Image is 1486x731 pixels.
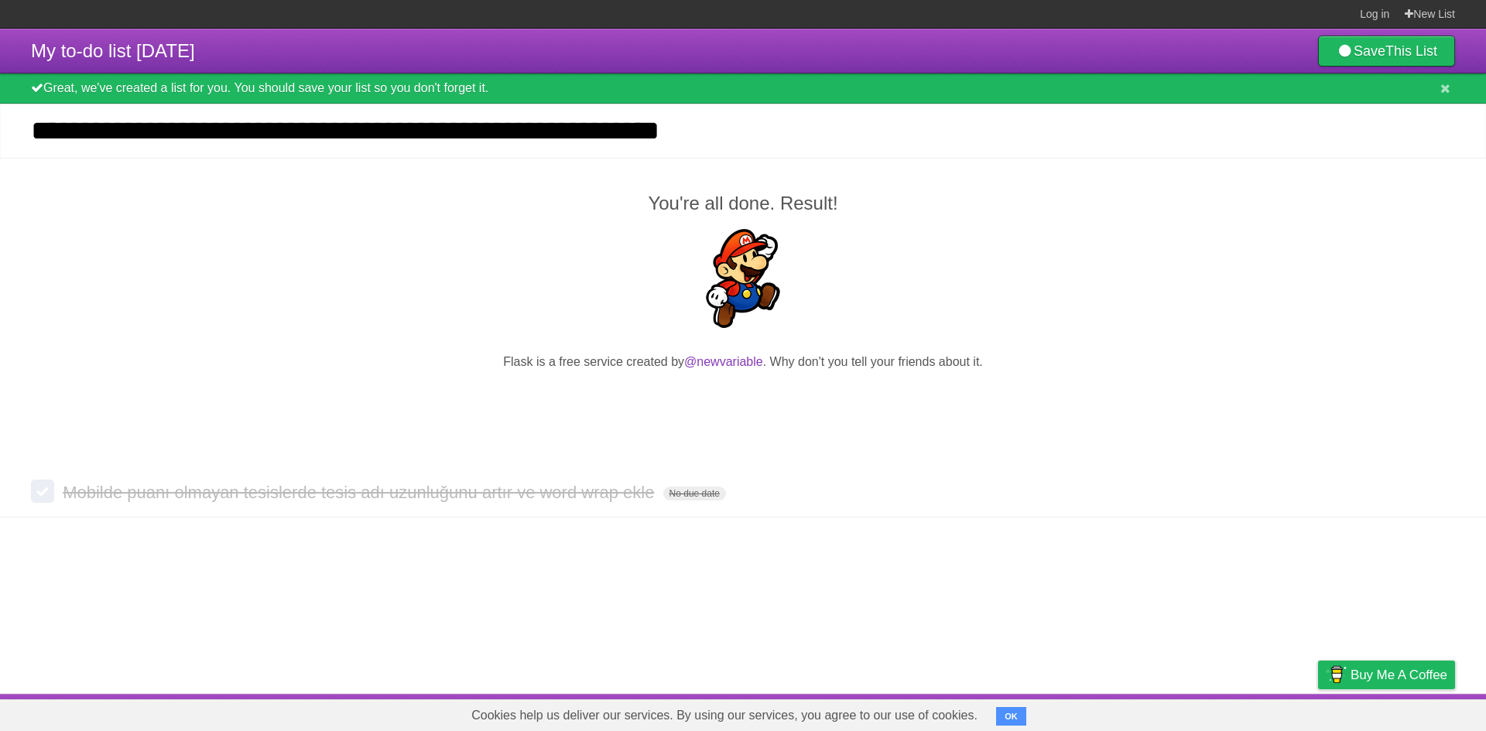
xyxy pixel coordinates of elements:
a: Terms [1245,698,1279,727]
span: Cookies help us deliver our services. By using our services, you agree to our use of cookies. [456,700,993,731]
span: Mobilde puanı olmayan tesislerde tesis adı uzunluğunu artır ve word wrap ekle [63,483,658,502]
a: Buy me a coffee [1318,661,1455,689]
p: Flask is a free service created by . Why don't you tell your friends about it. [31,353,1455,371]
span: My to-do list [DATE] [31,40,195,61]
b: This List [1385,43,1437,59]
label: Done [31,480,54,503]
img: Buy me a coffee [1326,661,1347,688]
span: Buy me a coffee [1351,661,1447,688]
a: Suggest a feature [1358,698,1455,727]
a: @newvariable [684,355,763,368]
a: SaveThis List [1318,36,1455,67]
span: No due date [663,487,726,500]
h2: You're all done. Result! [31,190,1455,217]
a: About [1112,698,1145,727]
a: Developers [1163,698,1226,727]
img: Super Mario [693,229,793,328]
button: OK [996,707,1026,726]
a: Privacy [1298,698,1338,727]
iframe: X Post Button [715,391,771,412]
